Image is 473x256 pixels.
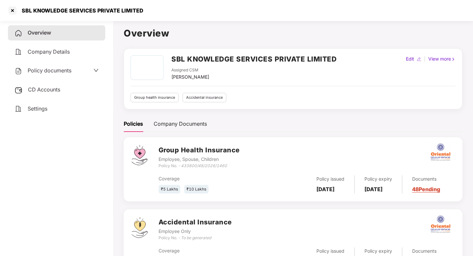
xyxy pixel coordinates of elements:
[132,217,148,238] img: svg+xml;base64,PHN2ZyB4bWxucz0iaHR0cDovL3d3dy53My5vcmcvMjAwMC9zdmciIHdpZHRoPSI0OS4zMjEiIGhlaWdodD...
[181,163,227,168] i: 433800/48/2026/1460
[171,67,209,73] div: Assigned CSM
[412,247,440,255] div: Documents
[28,29,51,36] span: Overview
[316,186,335,192] b: [DATE]
[412,186,440,192] a: 48 Pending
[364,175,392,183] div: Policy expiry
[171,73,209,81] div: [PERSON_NAME]
[18,7,143,14] div: SBL KNOWLEDGE SERVICES PRIVATE LIMITED
[429,213,452,236] img: oi.png
[154,120,207,128] div: Company Documents
[14,86,23,94] img: svg+xml;base64,PHN2ZyB3aWR0aD0iMjUiIGhlaWdodD0iMjQiIHZpZXdCb3g9IjAgMCAyNSAyNCIgZmlsbD0ibm9uZSIgeG...
[159,247,257,254] div: Coverage
[417,57,421,62] img: editIcon
[131,93,179,102] div: Group health insurance
[412,175,440,183] div: Documents
[183,93,226,102] div: Accidental insurance
[184,185,209,194] div: ₹10 Lakhs
[159,156,240,163] div: Employee, Spouse, Children
[93,68,99,73] span: down
[159,185,180,194] div: ₹5 Lakhs
[316,175,344,183] div: Policy issued
[364,186,383,192] b: [DATE]
[132,145,147,165] img: svg+xml;base64,PHN2ZyB4bWxucz0iaHR0cDovL3d3dy53My5vcmcvMjAwMC9zdmciIHdpZHRoPSI0Ny43MTQiIGhlaWdodD...
[159,217,232,227] h3: Accidental Insurance
[14,29,22,37] img: svg+xml;base64,PHN2ZyB4bWxucz0iaHR0cDovL3d3dy53My5vcmcvMjAwMC9zdmciIHdpZHRoPSIyNCIgaGVpZ2h0PSIyNC...
[423,55,427,63] div: |
[159,175,257,182] div: Coverage
[429,141,452,164] img: oi.png
[364,247,392,255] div: Policy expiry
[28,86,60,93] span: CD Accounts
[124,120,143,128] div: Policies
[451,57,456,62] img: rightIcon
[159,235,232,241] div: Policy No. -
[28,105,47,112] span: Settings
[427,55,457,63] div: View more
[159,163,240,169] div: Policy No. -
[14,105,22,113] img: svg+xml;base64,PHN2ZyB4bWxucz0iaHR0cDovL3d3dy53My5vcmcvMjAwMC9zdmciIHdpZHRoPSIyNCIgaGVpZ2h0PSIyNC...
[405,55,415,63] div: Edit
[14,48,22,56] img: svg+xml;base64,PHN2ZyB4bWxucz0iaHR0cDovL3d3dy53My5vcmcvMjAwMC9zdmciIHdpZHRoPSIyNCIgaGVpZ2h0PSIyNC...
[181,235,211,240] i: To be generated
[159,145,240,155] h3: Group Health Insurance
[14,67,22,75] img: svg+xml;base64,PHN2ZyB4bWxucz0iaHR0cDovL3d3dy53My5vcmcvMjAwMC9zdmciIHdpZHRoPSIyNCIgaGVpZ2h0PSIyNC...
[28,67,71,74] span: Policy documents
[124,26,462,40] h1: Overview
[28,48,70,55] span: Company Details
[159,228,232,235] div: Employee Only
[171,54,336,64] h2: SBL KNOWLEDGE SERVICES PRIVATE LIMITED
[316,247,344,255] div: Policy issued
